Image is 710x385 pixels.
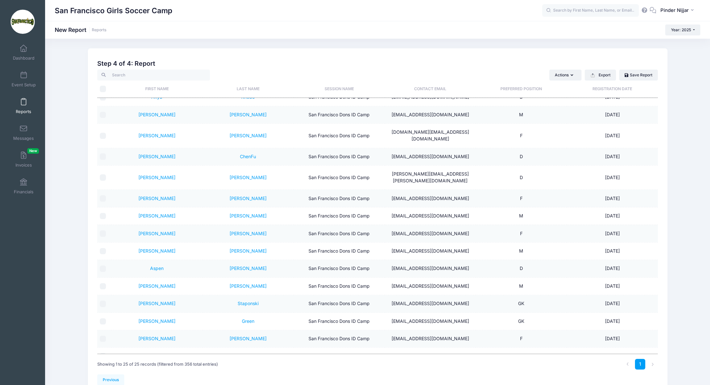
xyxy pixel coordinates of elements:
[567,225,658,242] td: [DATE]
[138,248,175,254] a: [PERSON_NAME]
[230,175,267,180] a: [PERSON_NAME]
[476,330,567,348] td: F
[476,190,567,207] td: F
[294,106,385,124] td: San Francisco Dons ID Camp
[567,278,658,295] td: [DATE]
[138,175,175,180] a: [PERSON_NAME]
[8,41,39,64] a: Dashboard
[385,148,476,166] td: [EMAIL_ADDRESS][DOMAIN_NAME]
[385,106,476,124] td: [EMAIL_ADDRESS][DOMAIN_NAME]
[476,124,567,148] td: F
[230,213,267,218] a: [PERSON_NAME]
[8,68,39,91] a: Event Setup
[294,207,385,225] td: San Francisco Dons ID Camp
[385,124,476,148] td: [DOMAIN_NAME][EMAIL_ADDRESS][DOMAIN_NAME]
[97,357,218,372] div: Showing 1 to 25 of 25 records (filtered from 356 total entries)
[138,301,175,306] a: [PERSON_NAME]
[138,336,175,341] a: [PERSON_NAME]
[619,70,658,81] a: Save Report
[11,10,35,34] img: San Francisco Girls Soccer Camp
[230,112,267,117] a: [PERSON_NAME]
[138,231,175,236] a: [PERSON_NAME]
[585,70,616,81] button: Export
[476,278,567,295] td: M
[476,166,567,190] td: D
[567,148,658,166] td: [DATE]
[8,95,39,117] a: Reports
[242,318,254,324] a: Green
[294,243,385,260] td: San Francisco Dons ID Camp
[567,330,658,348] td: [DATE]
[294,330,385,348] td: San Francisco Dons ID Camp
[476,81,567,98] th: Preferred Position: activate to sort column ascending
[549,70,582,81] button: Actions
[567,190,658,207] td: [DATE]
[138,133,175,138] a: [PERSON_NAME]
[13,55,34,61] span: Dashboard
[385,166,476,190] td: [PERSON_NAME][EMAIL_ADDRESS][PERSON_NAME][DOMAIN_NAME]
[567,166,658,190] td: [DATE]
[230,231,267,236] a: [PERSON_NAME]
[138,112,175,117] a: [PERSON_NAME]
[665,24,700,35] button: Year: 2025
[385,190,476,207] td: [EMAIL_ADDRESS][DOMAIN_NAME]
[476,148,567,166] td: D
[567,106,658,124] td: [DATE]
[230,196,267,201] a: [PERSON_NAME]
[230,133,267,138] a: [PERSON_NAME]
[385,295,476,313] td: [EMAIL_ADDRESS][DOMAIN_NAME]
[567,243,658,260] td: [DATE]
[294,81,385,98] th: Session Name: activate to sort column ascending
[230,265,267,271] a: [PERSON_NAME]
[294,313,385,330] td: San Francisco Dons ID Camp
[660,7,689,14] span: Pinder Nijjar
[567,207,658,225] td: [DATE]
[635,359,646,370] a: 1
[385,243,476,260] td: [EMAIL_ADDRESS][DOMAIN_NAME]
[385,330,476,348] td: [EMAIL_ADDRESS][DOMAIN_NAME]
[294,278,385,295] td: San Francisco Dons ID Camp
[16,109,31,114] span: Reports
[92,28,107,33] a: Reports
[138,154,175,159] a: [PERSON_NAME]
[476,207,567,225] td: M
[230,248,267,254] a: [PERSON_NAME]
[385,81,476,98] th: Contact Email: activate to sort column ascending
[138,213,175,218] a: [PERSON_NAME]
[567,124,658,148] td: [DATE]
[476,348,567,365] td: D
[294,148,385,166] td: San Francisco Dons ID Camp
[294,225,385,242] td: San Francisco Dons ID Camp
[12,82,36,88] span: Event Setup
[385,225,476,242] td: [EMAIL_ADDRESS][DOMAIN_NAME]
[138,318,175,324] a: [PERSON_NAME]
[138,196,175,201] a: [PERSON_NAME]
[385,278,476,295] td: [EMAIL_ADDRESS][DOMAIN_NAME]
[385,207,476,225] td: [EMAIL_ADDRESS][DOMAIN_NAME]
[294,124,385,148] td: San Francisco Dons ID Camp
[15,162,32,168] span: Invoices
[476,295,567,313] td: GK
[97,70,210,81] input: Search
[476,243,567,260] td: M
[230,283,267,289] a: [PERSON_NAME]
[14,189,33,195] span: Financials
[153,353,160,359] a: Lily
[97,60,658,67] h2: Step 4 of 4: Report
[385,260,476,277] td: [EMAIL_ADDRESS][DOMAIN_NAME]
[567,348,658,365] td: [DATE]
[476,225,567,242] td: F
[567,313,658,330] td: [DATE]
[13,136,34,141] span: Messages
[138,283,175,289] a: [PERSON_NAME]
[476,313,567,330] td: GK
[294,190,385,207] td: San Francisco Dons ID Camp
[385,313,476,330] td: [EMAIL_ADDRESS][DOMAIN_NAME]
[55,3,172,18] h1: San Francisco Girls Soccer Camp
[203,81,294,98] th: Last Name: activate to sort column ascending
[567,81,658,98] th: Registration Date: activate to sort column ascending
[476,260,567,277] td: D
[8,175,39,197] a: Financials
[656,3,700,18] button: Pinder Nijjar
[567,295,658,313] td: [DATE]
